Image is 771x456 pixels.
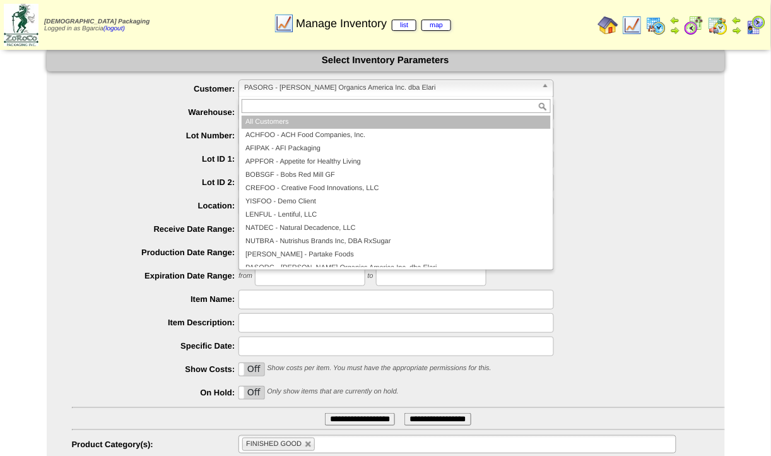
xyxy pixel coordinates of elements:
[368,273,374,280] span: to
[732,15,742,25] img: arrowleft.gif
[708,15,728,35] img: calendarinout.gif
[598,15,618,35] img: home.gif
[684,15,704,35] img: calendarblend.gif
[238,363,265,376] div: OnOff
[72,248,239,257] label: Production Date Range:
[242,155,551,169] li: APPFOR - Appetite for Healthy Living
[242,235,551,248] li: NUTBRA - Nutrishus Brands Inc, DBA RxSugar
[4,4,38,46] img: zoroco-logo-small.webp
[72,388,239,397] label: On Hold:
[267,388,398,396] span: Only show items that are currently on hold.
[622,15,642,35] img: line_graph.gif
[242,169,551,182] li: BOBSGF - Bobs Red Mill GF
[72,177,239,187] label: Lot ID 2:
[72,271,239,280] label: Expiration Date Range:
[246,440,302,448] span: FINISHED GOOD
[267,365,491,373] span: Show costs per item. You must have the appropriate permissions for this.
[238,273,252,280] span: from
[242,182,551,195] li: CREFOO - Creative Food Innovations, LLC
[72,341,239,351] label: Specific Date:
[421,20,451,31] a: map
[72,294,239,304] label: Item Name:
[72,154,239,164] label: Lot ID 1:
[72,107,239,117] label: Warehouse:
[242,208,551,222] li: LENFUL - Lentiful, LLC
[242,195,551,208] li: YISFOO - Demo Client
[72,224,239,234] label: Receive Date Range:
[242,222,551,235] li: NATDEC - Natural Decadence, LLC
[242,142,551,155] li: AFIPAK - AFI Packaging
[239,387,264,399] label: Off
[103,25,125,32] a: (logout)
[242,129,551,142] li: ACHFOO - ACH Food Companies, Inc.
[47,49,725,71] div: Select Inventory Parameters
[242,248,551,261] li: [PERSON_NAME] - Partake Foods
[392,20,416,31] a: list
[242,116,551,129] li: All Customers
[238,386,265,400] div: OnOff
[72,201,239,210] label: Location:
[746,15,766,35] img: calendarcustomer.gif
[44,18,150,25] span: [DEMOGRAPHIC_DATA] Packaging
[72,440,239,449] label: Product Category(s):
[72,131,239,140] label: Lot Number:
[670,25,680,35] img: arrowright.gif
[242,261,551,275] li: PASORG - [PERSON_NAME] Organics America Inc. dba Elari
[274,13,294,33] img: line_graph.gif
[732,25,742,35] img: arrowright.gif
[72,318,239,327] label: Item Description:
[72,84,239,93] label: Customer:
[239,363,264,376] label: Off
[646,15,666,35] img: calendarprod.gif
[244,80,537,95] span: PASORG - [PERSON_NAME] Organics America Inc. dba Elari
[72,364,239,374] label: Show Costs:
[296,17,451,30] span: Manage Inventory
[670,15,680,25] img: arrowleft.gif
[44,18,150,32] span: Logged in as Bgarcia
